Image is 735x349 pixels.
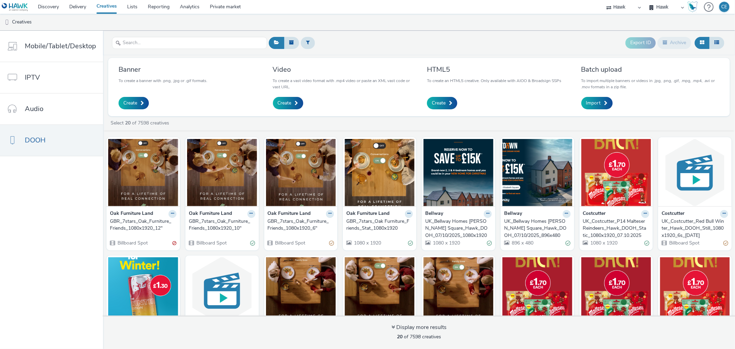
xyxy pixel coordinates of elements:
[423,139,493,206] img: UK_Bellway Homes Elizabeth Square_Hawk_DOOH_07/10/2025_1080x1920 visual
[25,104,43,114] span: Audio
[504,210,522,218] strong: Bellway
[408,240,413,247] div: Valid
[25,135,45,145] span: DOOH
[2,3,28,11] img: undefined Logo
[108,257,178,325] img: UK_Costcutter_Red Bull Winter_Hawk_DOOH_Still_1080x1920_7/10/2025 visual
[668,240,700,246] span: Billboard Spot
[189,210,232,218] strong: Oak Furniture Land
[397,333,441,340] span: of 7598 creatives
[110,120,172,126] a: Select of 7598 creatives
[346,210,389,218] strong: Oak Furniture Land
[511,240,533,246] span: 896 x 480
[278,100,292,107] span: Create
[504,218,571,239] a: UK_Bellway Homes [PERSON_NAME] Square_Hawk_DOOH_07/10/2025_896x480
[432,240,460,246] span: 1080 x 1920
[108,139,178,206] img: GBR_7stars_Oak_Furniture_Friends_1080x1920_12" visual
[660,257,730,325] img: UK_Costcutter_P14 Malteser Reindeers_Hawk_DOOH_Static_1080x1920_07.10.2025 - will be deleted visual
[346,218,413,232] a: GBR_7stars_Oak Furniture_Friends_Stat_1080x1920
[125,120,131,126] strong: 20
[425,218,492,239] a: UK_Bellway Homes [PERSON_NAME] Square_Hawk_DOOH_07/10/2025_1080x1920
[660,139,730,206] img: UK_Costcutter_Red Bull Winter_Hawk_DOOH_Still_1080x1920_6s_7/10/2025 visual
[275,240,306,246] span: Billboard Spot
[189,218,253,232] div: GBR_7stars_Oak_Furniture_Friends_1080x1920_10"
[397,333,402,340] strong: 20
[189,218,255,232] a: GBR_7stars_Oak_Furniture_Friends_1080x1920_10"
[345,257,415,325] img: GBR_7stars_Oak_Furniture_Family_1080x1920_10" visual
[391,323,447,331] div: Display more results
[119,65,207,74] h3: Banner
[723,240,728,247] div: Partially valid
[687,1,701,12] a: Hawk Academy
[117,240,148,246] span: Billboard Spot
[581,65,720,74] h3: Batch upload
[112,37,267,49] input: Search...
[644,240,649,247] div: Valid
[581,139,651,206] img: UK_Costcutter_P14 Malteser Reindeers_Hawk_DOOH_Static_1080x1920_07.10.2025 visual
[662,218,725,239] div: UK_Costcutter_Red Bull Winter_Hawk_DOOH_Still_1080x1920_6s_[DATE]
[346,218,410,232] div: GBR_7stars_Oak Furniture_Friends_Stat_1080x1920
[583,218,647,239] div: UK_Costcutter_P14 Malteser Reindeers_Hawk_DOOH_Static_1080x1920_07.10.2025
[662,218,728,239] a: UK_Costcutter_Red Bull Winter_Hawk_DOOH_Still_1080x1920_6s_[DATE]
[581,257,651,325] img: UK_Costcutter_P14 Malteser Reindeers_Hawk_DOOH_Animated_6s_1080x1920_07.10.2025 visual
[709,37,724,49] button: Table
[427,97,457,109] a: Create
[625,37,656,48] button: Export ID
[586,100,601,107] span: Import
[123,100,137,107] span: Create
[25,72,40,82] span: IPTV
[329,240,334,247] div: Partially valid
[581,97,613,109] a: Import
[196,240,227,246] span: Billboard Spot
[353,240,381,246] span: 1080 x 1920
[695,37,710,49] button: Grid
[427,65,561,74] h3: HTML5
[273,78,411,90] p: To create a vast video format with .mp4 video or paste an XML vast code or vast URL.
[502,257,572,325] img: UK_Costcutter_P14 Malteser Reindeers_Hawk_DOOH_Still_6s_1080x1920_07.10.2025 visual
[25,41,96,51] span: Mobile/Tablet/Desktop
[187,257,257,325] img: UK_Costcutter_Red Bull Winter_Hawk_DOOH_Animated_1080x1920_6s_7/10/2025 visual
[502,139,572,206] img: UK_Bellway Homes Elizabeth Square_Hawk_DOOH_07/10/2025_896x480 visual
[581,78,720,90] p: To import multiple banners or videos in .jpg, .png, .gif, .mpg, .mp4, .avi or .mov formats in a z...
[662,210,684,218] strong: Costcutter
[590,240,618,246] span: 1080 x 1920
[273,65,411,74] h3: Video
[172,240,176,247] div: Invalid
[566,240,571,247] div: Valid
[110,210,153,218] strong: Oak Furniture Land
[268,210,311,218] strong: Oak Furniture Land
[345,139,415,206] img: GBR_7stars_Oak Furniture_Friends_Stat_1080x1920 visual
[119,97,149,109] a: Create
[504,218,568,239] div: UK_Bellway Homes [PERSON_NAME] Square_Hawk_DOOH_07/10/2025_896x480
[251,240,255,247] div: Valid
[427,78,561,84] p: To create an HTML5 creative. Only available with AIOO & Broadsign SSPs
[110,218,176,232] a: GBR_7stars_Oak_Furniture_Friends_1080x1920_12"
[657,37,691,49] button: Archive
[3,19,10,26] img: dooh
[423,257,493,325] img: GBR_7stars_Oak_Furniture_Family_1080x1920_6" visual
[273,97,303,109] a: Create
[110,218,174,232] div: GBR_7stars_Oak_Furniture_Friends_1080x1920_12"
[722,2,727,12] div: CE
[119,78,207,84] p: To create a banner with .png, .jpg or .gif formats.
[425,218,489,239] div: UK_Bellway Homes [PERSON_NAME] Square_Hawk_DOOH_07/10/2025_1080x1920
[583,210,606,218] strong: Costcutter
[687,1,698,12] img: Hawk Academy
[425,210,443,218] strong: Bellway
[487,240,492,247] div: Valid
[268,218,331,232] div: GBR_7stars_Oak_Furniture_Friends_1080x1920_6"
[268,218,334,232] a: GBR_7stars_Oak_Furniture_Friends_1080x1920_6"
[583,218,650,239] a: UK_Costcutter_P14 Malteser Reindeers_Hawk_DOOH_Static_1080x1920_07.10.2025
[266,139,336,206] img: GBR_7stars_Oak_Furniture_Friends_1080x1920_6" visual
[187,139,257,206] img: GBR_7stars_Oak_Furniture_Friends_1080x1920_10" visual
[266,257,336,325] img: GBR_7stars_Oak_Furniture_Family_1080x1920_12" visual
[432,100,446,107] span: Create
